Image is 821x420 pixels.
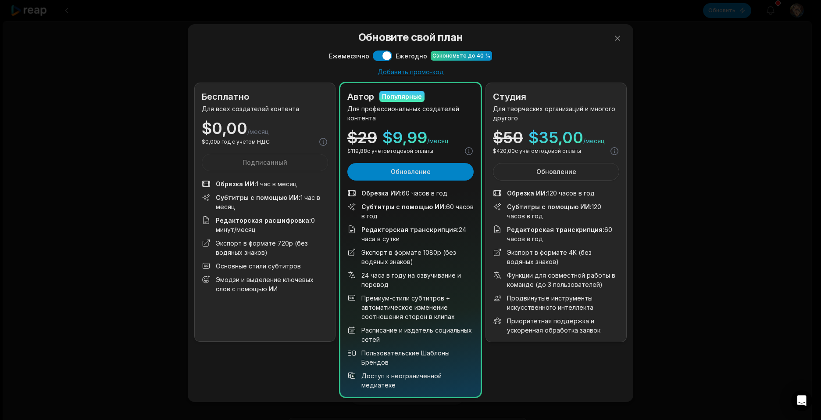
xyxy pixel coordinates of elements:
span: 120 часов в год [507,202,619,221]
li: Функции для совместной работы в команде (до 3 пользователей) [493,271,619,289]
span: 60 часов в год [507,225,619,243]
h2: Бесплатно [202,90,249,103]
li: Приоритетная поддержка и ускоренная обработка заявок [493,316,619,335]
span: Обрезка ИИ : [216,180,256,188]
button: Обновление [347,163,474,181]
p: $ 420,00 с учётом годовой оплаты [493,147,581,155]
span: 0 минут/месяц [216,216,328,234]
li: Экспорт в формате 4K (без водяных знаков) [493,248,619,266]
span: 1 час в месяц [216,193,328,211]
span: 120 часов в год [507,188,595,198]
button: Обновление [493,163,619,181]
li: Основные стили субтитров [202,261,328,271]
span: $ 0,00 [202,120,247,136]
span: Обрезка ИИ : [507,189,547,197]
li: Доступ к неограниченной медиатеке [347,371,474,390]
span: 1 час в месяц [216,179,297,188]
p: Для творческих организаций и многого другого [493,104,619,123]
span: 60 часов в год [361,202,474,221]
div: Добавить промо-код [195,68,626,76]
li: Экспорт в формате 1080p (без водяных знаков) [347,248,474,266]
span: Ежемесячно [329,51,369,61]
span: Редакторская транскрипция : [507,226,604,233]
p: $ 0,00 в год с учётом НДС [202,138,270,146]
span: /месяц [247,127,269,136]
span: $ 35,00 [528,130,583,145]
li: Продвинутые инструменты искусственного интеллекта [493,293,619,312]
span: Ежегодно [396,51,427,61]
div: $ 29 [347,130,377,145]
span: Субтитры с помощью ИИ : [507,203,592,210]
p: Для всех создателей контента [202,104,328,113]
span: Субтитры с помощью ИИ : [361,203,446,210]
li: Пользовательские Шаблоны Брендов [347,348,474,367]
span: /месяц [427,137,449,145]
p: $ 119,88 с учётом годовой оплаты [347,147,433,155]
h3: Обновите свой план [195,29,626,45]
div: $ 50 [493,130,523,145]
span: Обрезка ИИ : [361,189,402,197]
li: Премиум-стили субтитров + автоматическое изменение соотношения сторон в клипах [347,293,474,321]
p: Для профессиональных создателей контента [347,104,474,123]
li: 24 часа в году на озвучивание и перевод [347,271,474,289]
span: 24 часа в сутки [361,225,474,243]
span: Редакторская транскрипция : [361,226,459,233]
li: Эмодзи и выделение ключевых слов с помощью ИИ [202,275,328,293]
div: Сэкономьте до 40 % [432,52,490,60]
span: Субтитры с помощью ИИ : [216,194,300,201]
span: $ 9,99 [382,130,427,145]
h2: Автор [347,90,374,103]
span: Редакторская расшифровка : [216,217,311,224]
li: Экспорт в формате 720p (без водяных знаков) [202,239,328,257]
li: Расписание и издатель социальных сетей [347,326,474,344]
h2: Студия [493,90,526,103]
span: 60 часов в год [361,188,447,198]
div: Популярные [382,92,422,101]
div: Откройте Интерком-Мессенджер [791,390,812,411]
span: /месяц [583,137,605,145]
